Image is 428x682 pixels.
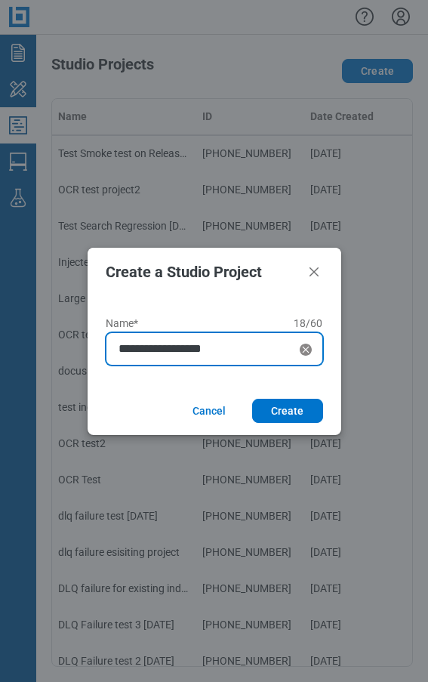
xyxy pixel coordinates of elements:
[297,341,315,359] div: Clear
[305,263,323,281] button: Close
[252,399,323,423] button: Create
[294,317,323,329] span: 18 / 60
[106,264,299,280] h2: Create a Studio Project
[106,317,139,329] span: Name*
[174,399,240,423] button: Cancel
